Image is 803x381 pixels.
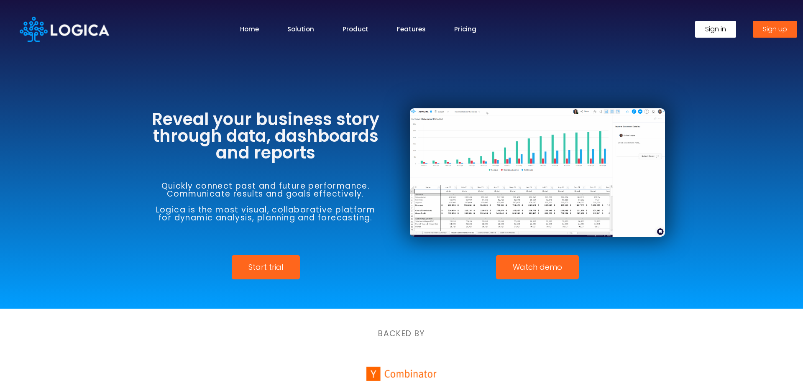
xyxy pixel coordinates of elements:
[20,17,109,42] img: Logica
[287,24,314,34] a: Solution
[240,24,259,34] a: Home
[454,24,476,34] a: Pricing
[176,330,627,338] h6: BACKED BY
[138,111,393,161] h3: Reveal your business story through data, dashboards and reports
[753,21,797,38] a: Sign up
[20,24,109,33] a: Logica
[496,255,579,279] a: Watch demo
[513,263,562,271] span: Watch demo
[695,21,736,38] a: Sign in
[343,24,368,34] a: Product
[138,182,393,222] h6: Quickly connect past and future performance. Communicate results and goals effectively. Logica is...
[248,263,283,271] span: Start trial
[705,26,726,33] span: Sign in
[397,24,426,34] a: Features
[232,255,300,279] a: Start trial
[763,26,787,33] span: Sign up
